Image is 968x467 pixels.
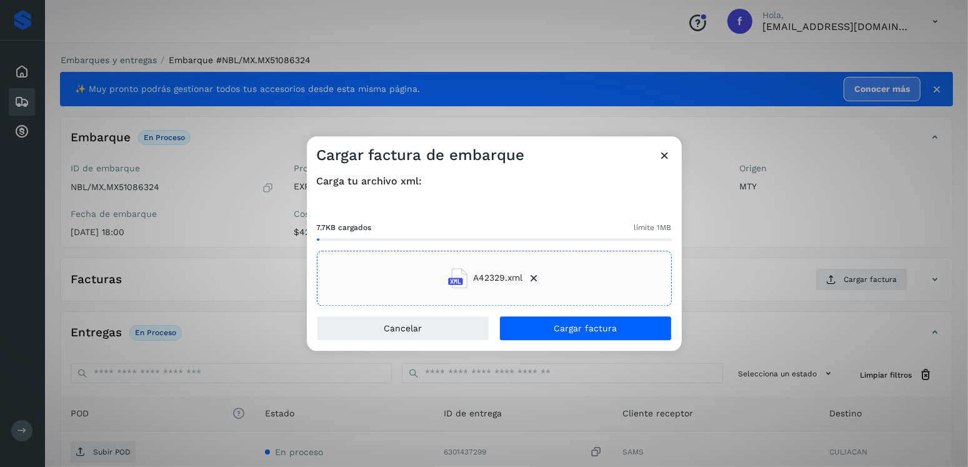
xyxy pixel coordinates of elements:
[473,272,522,285] span: A42329.xml
[499,316,672,341] button: Cargar factura
[317,146,525,164] h3: Cargar factura de embarque
[384,324,422,333] span: Cancelar
[554,324,617,333] span: Cargar factura
[317,316,489,341] button: Cancelar
[634,222,672,233] span: límite 1MB
[317,175,672,187] h4: Carga tu archivo xml:
[317,222,372,233] span: 7.7KB cargados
